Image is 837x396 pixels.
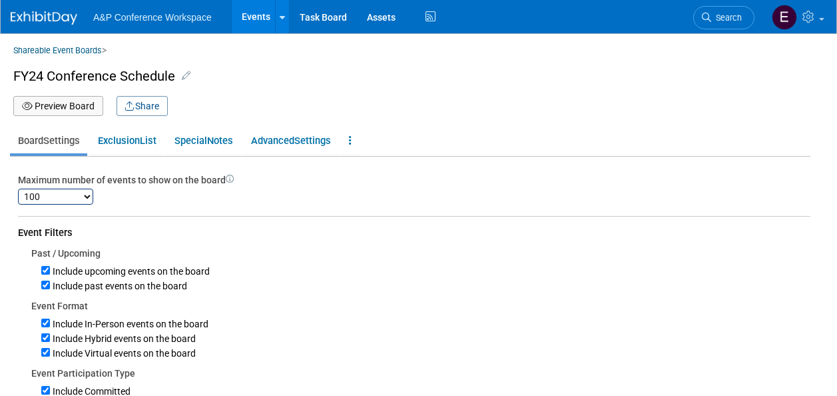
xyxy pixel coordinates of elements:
div: Past / Upcoming [31,247,810,260]
label: Include Virtual events on the board [50,348,196,359]
span: A&P Conference Workspace [93,12,212,23]
label: Include past events on the board [50,281,187,291]
button: Share [117,96,168,116]
div: Maximum number of events to show on the board [18,173,810,187]
span: Settings [294,135,331,147]
span: Special [174,135,207,147]
a: SpecialNotes [166,128,240,153]
a: Shareable Event Boards [13,41,102,59]
span: FY24 Conference Schedule [13,68,175,84]
label: Include upcoming events on the board [50,266,210,277]
a: Search [693,6,754,29]
span: Board [18,135,43,147]
span: Search [711,13,742,23]
div: Event Filters [18,226,810,240]
span: List [140,135,156,147]
span: > [102,45,107,55]
a: ExclusionList [90,128,164,153]
img: ExhibitDay [11,11,77,25]
label: Include Hybrid events on the board [50,333,196,344]
img: Erika Rollins [772,5,797,30]
a: AdvancedSettings [243,128,338,153]
div: Event Format [31,299,810,313]
div: Event Participation Type [31,367,810,380]
label: Include In-Person events on the board [50,319,208,329]
a: BoardSettings [10,128,87,153]
button: Preview Board [13,96,103,116]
